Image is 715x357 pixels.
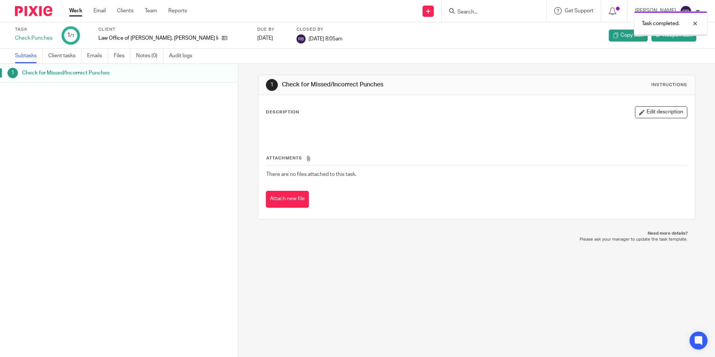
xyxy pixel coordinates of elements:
img: Pixie [15,6,52,16]
img: svg%3E [297,34,306,43]
div: 1 [7,68,18,78]
p: Description [266,109,299,115]
label: Task [15,27,52,33]
p: Task completed. [642,20,679,27]
a: Clients [117,7,134,15]
div: Instructions [651,82,687,88]
span: [DATE] 8:05am [309,36,343,41]
a: Notes (0) [136,49,163,63]
a: Email [93,7,106,15]
a: Files [114,49,131,63]
label: Closed by [297,27,343,33]
a: Team [145,7,157,15]
a: Emails [87,49,108,63]
a: Reports [168,7,187,15]
a: Audit logs [169,49,198,63]
p: Please ask your manager to update the task template. [266,237,687,242]
span: Attachments [266,156,302,160]
span: There are no files attached to this task. [266,172,356,177]
button: Attach new file [266,191,309,208]
label: Client [98,27,248,33]
button: Edit description [635,106,687,118]
p: Need more details? [266,231,687,237]
img: svg%3E [680,5,692,17]
div: 1 [67,31,74,40]
a: Work [69,7,82,15]
label: Due by [257,27,287,33]
div: Check Punches [15,34,52,42]
a: Client tasks [48,49,82,63]
div: [DATE] [257,34,287,42]
p: Law Office of [PERSON_NAME], [PERSON_NAME] Immigration Law [98,34,218,42]
div: 1 [266,79,278,91]
h1: Check for Missed/Incorrect Punches [22,67,161,79]
h1: Check for Missed/Incorrect Punches [282,81,492,89]
small: /1 [70,34,74,38]
a: Subtasks [15,49,43,63]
